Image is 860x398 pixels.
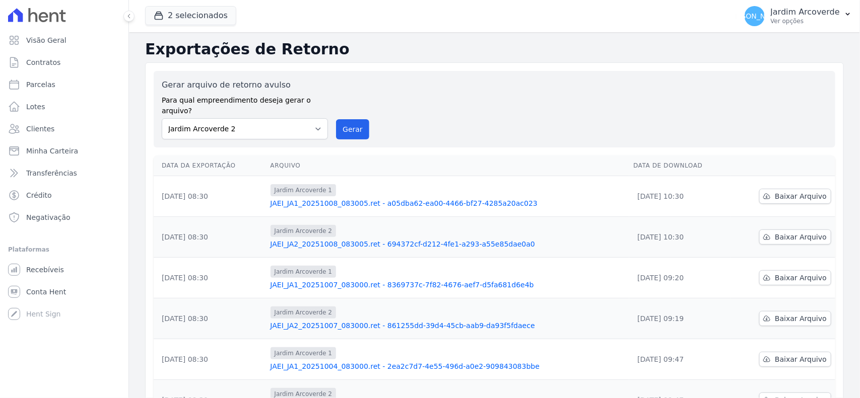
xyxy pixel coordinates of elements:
[271,321,626,331] a: JAEI_JA2_20251007_083000.ret - 861255dd-39d4-45cb-aab9-da93f5fdaece
[4,97,124,117] a: Lotes
[154,298,267,339] td: [DATE] 08:30
[629,258,731,298] td: [DATE] 09:20
[271,280,626,290] a: JAEI_JA1_20251007_083000.ret - 8369737c-7f82-4676-aef7-d5fa681d6e4b
[162,91,328,116] label: Para qual empreendimento deseja gerar o arquivo?
[4,282,124,302] a: Conta Hent
[26,190,52,200] span: Crédito
[154,176,267,217] td: [DATE] 08:30
[771,7,840,17] p: Jardim Arcoverde
[8,244,120,256] div: Plataformas
[154,339,267,380] td: [DATE] 08:30
[759,270,831,285] a: Baixar Arquivo
[145,6,236,25] button: 2 selecionados
[271,266,337,278] span: Jardim Arcoverde 1
[629,176,731,217] td: [DATE] 10:30
[775,232,827,242] span: Baixar Arquivo
[629,217,731,258] td: [DATE] 10:30
[26,79,55,90] span: Parcelas
[26,102,45,112] span: Lotes
[162,79,328,91] label: Gerar arquivo de retorno avulso
[154,155,267,176] th: Data da Exportação
[629,155,731,176] th: Data de Download
[629,339,731,380] td: [DATE] 09:47
[737,2,860,30] button: [PERSON_NAME] Jardim Arcoverde Ver opções
[4,185,124,205] a: Crédito
[4,260,124,280] a: Recebíveis
[26,146,78,156] span: Minha Carteira
[4,163,124,183] a: Transferências
[775,191,827,201] span: Baixar Arquivo
[759,352,831,367] a: Baixar Arquivo
[629,298,731,339] td: [DATE] 09:19
[271,198,626,208] a: JAEI_JA1_20251008_083005.ret - a05dba62-ea00-4466-bf27-4285a20ac023
[271,184,337,196] span: Jardim Arcoverde 1
[26,287,66,297] span: Conta Hent
[26,168,77,178] span: Transferências
[267,155,630,176] th: Arquivo
[4,119,124,139] a: Clientes
[271,239,626,249] a: JAEI_JA2_20251008_083005.ret - 694372cf-d212-4fe1-a293-a55e85dae0a0
[4,74,124,95] a: Parcelas
[775,313,827,324] span: Baixar Arquivo
[271,306,337,319] span: Jardim Arcoverde 2
[26,35,67,45] span: Visão Geral
[26,57,60,67] span: Contratos
[145,40,844,58] h2: Exportações de Retorno
[4,141,124,161] a: Minha Carteira
[759,229,831,245] a: Baixar Arquivo
[759,189,831,204] a: Baixar Arquivo
[154,258,267,298] td: [DATE] 08:30
[26,212,71,222] span: Negativação
[271,361,626,371] a: JAEI_JA1_20251004_083000.ret - 2ea2c7d7-4e55-496d-a0e2-909843083bbe
[26,265,64,275] span: Recebíveis
[775,354,827,364] span: Baixar Arquivo
[336,119,369,139] button: Gerar
[26,124,54,134] span: Clientes
[771,17,840,25] p: Ver opções
[271,347,337,359] span: Jardim Arcoverde 1
[759,311,831,326] a: Baixar Arquivo
[271,225,337,237] span: Jardim Arcoverde 2
[725,13,783,20] span: [PERSON_NAME]
[4,30,124,50] a: Visão Geral
[154,217,267,258] td: [DATE] 08:30
[4,207,124,227] a: Negativação
[775,273,827,283] span: Baixar Arquivo
[4,52,124,72] a: Contratos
